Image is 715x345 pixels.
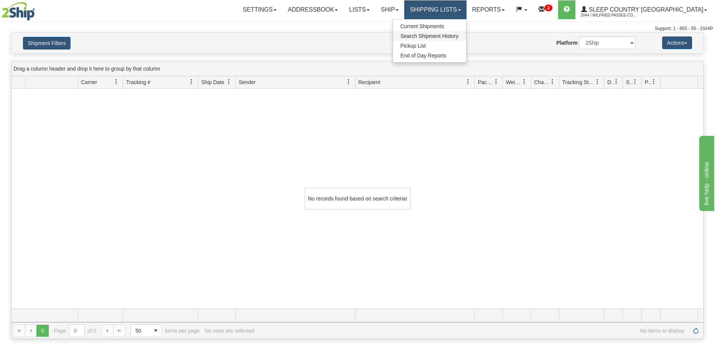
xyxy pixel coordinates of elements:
span: Search Shipment History [400,33,459,39]
a: Sleep Country [GEOGRAPHIC_DATA] 2044 / Wilfried.Passee-Coutrin [575,0,713,19]
div: grid grouping header [12,62,703,76]
a: Addressbook [282,0,344,19]
a: Pickup List [393,41,466,51]
span: select [150,325,162,337]
a: Pickup Status filter column settings [647,75,660,88]
a: Weight filter column settings [518,75,531,88]
span: Charge [534,78,550,86]
div: No rows are selected [205,328,254,334]
a: Ship Date filter column settings [223,75,235,88]
a: Packages filter column settings [490,75,503,88]
span: Carrier [81,78,97,86]
span: Current Shipments [400,23,444,29]
a: Charge filter column settings [546,75,559,88]
a: Settings [237,0,282,19]
button: Actions [662,36,692,49]
span: items per page [131,324,200,337]
a: Current Shipments [393,21,466,31]
span: Recipient [358,78,380,86]
span: Packages [478,78,494,86]
a: Shipment Issues filter column settings [629,75,641,88]
span: Weight [506,78,522,86]
span: End of Day Reports [400,53,446,59]
span: 2044 / Wilfried.Passee-Coutrin [581,12,637,19]
a: 2 [533,0,558,19]
span: Shipment Issues [626,78,632,86]
a: Recipient filter column settings [462,75,474,88]
a: Tracking # filter column settings [185,75,198,88]
a: Refresh [690,325,702,337]
span: Sleep Country [GEOGRAPHIC_DATA] [587,6,703,13]
span: Page sizes drop down [131,324,162,337]
img: logo2044.jpg [2,2,35,21]
span: Page 0 [36,325,48,337]
a: End of Day Reports [393,51,466,60]
a: Ship [375,0,404,19]
span: Pickup Status [645,78,651,86]
div: Support: 1 - 855 - 55 - 2SHIP [2,26,713,32]
span: Page of 0 [54,324,96,337]
div: live help - online [6,5,69,14]
a: Carrier filter column settings [110,75,123,88]
span: Ship Date [201,78,224,86]
a: Reports [467,0,510,19]
a: Lists [343,0,375,19]
span: Tracking # [126,78,151,86]
button: Shipment Filters [23,37,71,50]
div: No records found based on search criteria! [305,188,411,209]
span: Delivery Status [607,78,614,86]
a: Tracking Status filter column settings [591,75,604,88]
span: Sender [239,78,256,86]
span: 50 [135,327,145,334]
iframe: chat widget [698,134,714,211]
label: Platform [556,39,578,47]
a: Shipping lists [404,0,466,19]
a: Delivery Status filter column settings [610,75,623,88]
span: Pickup List [400,43,426,49]
sup: 2 [545,5,552,11]
a: Sender filter column settings [342,75,355,88]
span: No items to display [259,328,685,334]
span: Tracking Status [562,78,595,86]
a: Search Shipment History [393,31,466,41]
